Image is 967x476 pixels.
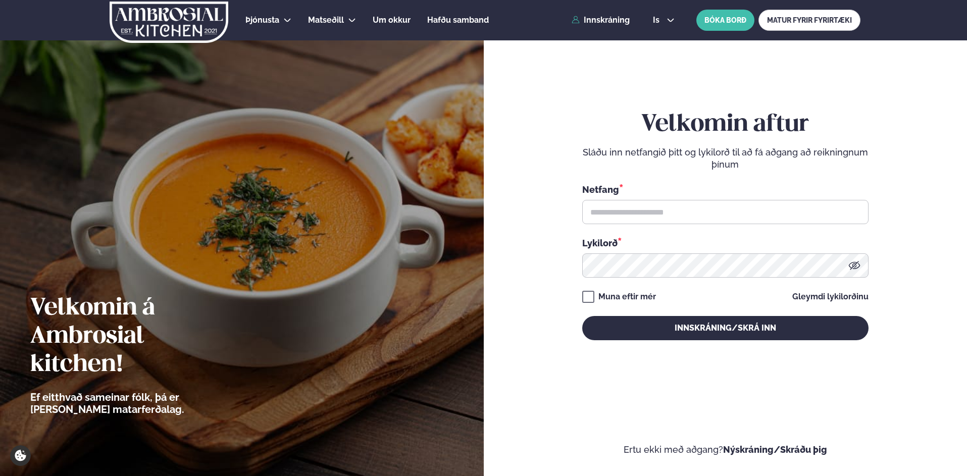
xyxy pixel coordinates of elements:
[109,2,229,43] img: logo
[696,10,754,31] button: BÓKA BORÐ
[373,15,411,25] span: Um okkur
[373,14,411,26] a: Um okkur
[582,183,869,196] div: Netfang
[308,15,344,25] span: Matseðill
[582,236,869,249] div: Lykilorð
[514,444,937,456] p: Ertu ekki með aðgang?
[427,14,489,26] a: Hafðu samband
[653,16,663,24] span: is
[582,316,869,340] button: Innskráning/Skrá inn
[30,391,240,415] p: Ef eitthvað sameinar fólk, þá er [PERSON_NAME] matarferðalag.
[582,111,869,139] h2: Velkomin aftur
[582,146,869,171] p: Sláðu inn netfangið þitt og lykilorð til að fá aðgang að reikningnum þínum
[10,445,31,466] a: Cookie settings
[645,16,683,24] button: is
[427,15,489,25] span: Hafðu samband
[245,15,279,25] span: Þjónusta
[30,294,240,379] h2: Velkomin á Ambrosial kitchen!
[245,14,279,26] a: Þjónusta
[758,10,860,31] a: MATUR FYRIR FYRIRTÆKI
[308,14,344,26] a: Matseðill
[572,16,630,25] a: Innskráning
[723,444,827,455] a: Nýskráning/Skráðu þig
[792,293,869,301] a: Gleymdi lykilorðinu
